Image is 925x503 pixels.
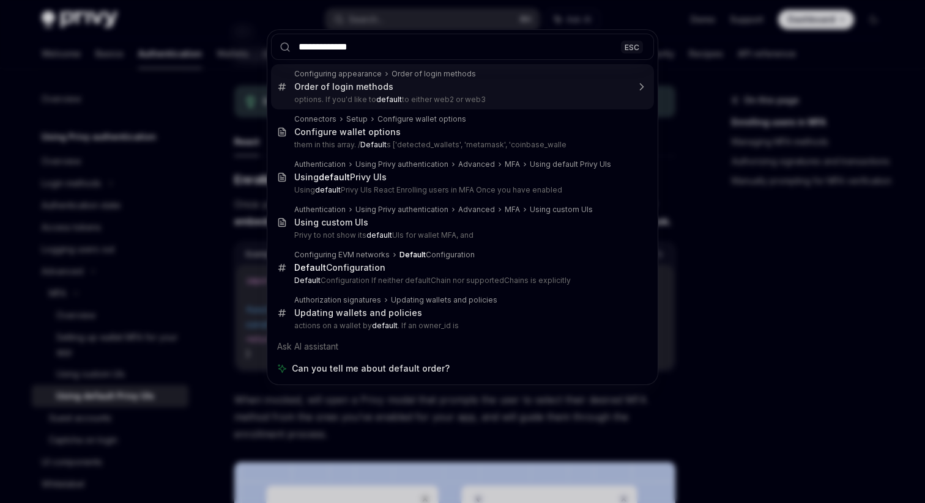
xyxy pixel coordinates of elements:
[294,160,346,169] div: Authentication
[621,40,643,53] div: ESC
[294,127,401,138] div: Configure wallet options
[505,205,520,215] div: MFA
[294,262,326,273] b: Default
[294,69,382,79] div: Configuring appearance
[294,114,336,124] div: Connectors
[458,160,495,169] div: Advanced
[392,69,476,79] div: Order of login methods
[294,276,321,285] b: Default
[366,230,392,240] b: default
[530,160,611,169] div: Using default Privy UIs
[292,362,450,375] span: Can you tell me about default order?
[376,95,402,104] b: default
[360,140,387,149] b: Default
[294,321,628,331] p: actions on a wallet by . If an owner_id is
[294,262,385,273] div: Configuration
[294,295,381,305] div: Authorization signatures
[372,321,398,330] b: default
[294,81,393,92] div: Order of login methods
[399,250,426,259] b: Default
[294,140,628,150] p: them in this array. / s ['detected_wallets', 'metamask', 'coinbase_walle
[294,217,368,228] div: Using custom UIs
[294,205,346,215] div: Authentication
[294,185,628,195] p: Using Privy UIs React Enrolling users in MFA Once you have enabled
[530,205,593,215] div: Using custom UIs
[271,336,654,358] div: Ask AI assistant
[355,160,448,169] div: Using Privy authentication
[294,307,422,318] div: Updating wallets and policies
[346,114,368,124] div: Setup
[294,230,628,240] p: Privy to not show its UIs for wallet MFA, and
[399,250,475,260] div: Configuration
[294,250,390,260] div: Configuring EVM networks
[458,205,495,215] div: Advanced
[377,114,466,124] div: Configure wallet options
[294,95,628,105] p: options. If you'd like to to either web2 or web3
[294,172,387,183] div: Using Privy UIs
[505,160,520,169] div: MFA
[391,295,497,305] div: Updating wallets and policies
[319,172,350,182] b: default
[294,276,628,285] p: Configuration If neither defaultChain nor supportedChains is explicitly
[355,205,448,215] div: Using Privy authentication
[315,185,341,194] b: default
